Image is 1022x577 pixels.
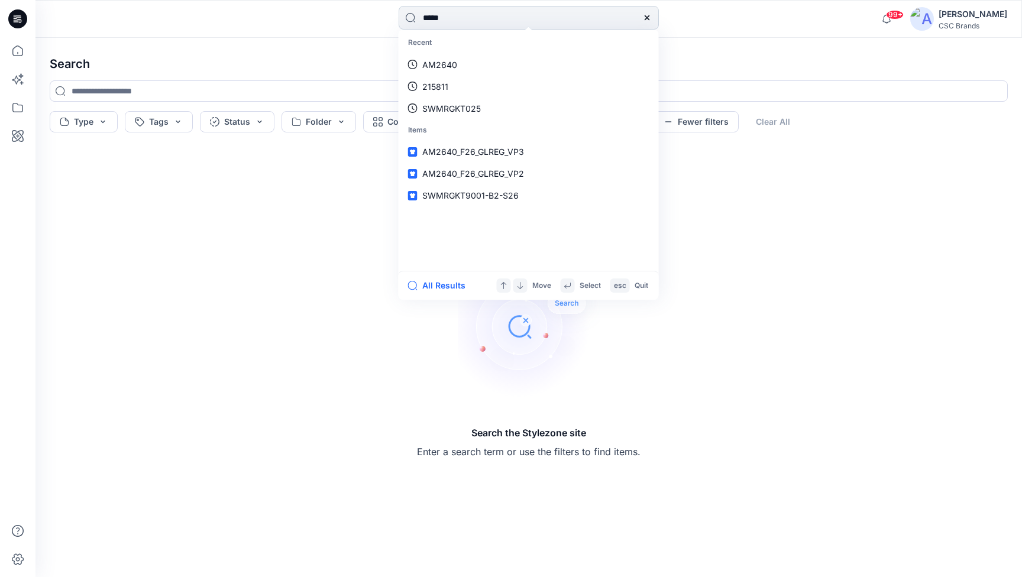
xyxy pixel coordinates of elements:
[200,111,274,132] button: Status
[422,102,481,115] p: SWMRGKT025
[40,47,1017,80] h4: Search
[910,7,934,31] img: avatar
[422,59,457,71] p: AM2640
[635,280,648,292] p: Quit
[417,426,641,440] h5: Search the Stylezone site
[408,278,473,293] button: All Results
[401,98,656,119] a: SWMRGKT025
[580,280,601,292] p: Select
[401,32,656,54] p: Recent
[654,111,739,132] button: Fewer filters
[532,280,551,292] p: Move
[50,111,118,132] button: Type
[125,111,193,132] button: Tags
[939,21,1007,30] div: CSC Brands
[939,7,1007,21] div: [PERSON_NAME]
[422,168,524,179] span: AM2640_F26_GLREG_VP2
[401,119,656,141] p: Items
[422,80,448,93] p: 215811
[401,184,656,206] a: SWMRGKT9001-B2-S26
[401,54,656,76] a: AM2640
[422,190,519,200] span: SWMRGKT9001-B2-S26
[417,445,641,459] p: Enter a search term or use the filters to find items.
[401,141,656,163] a: AM2640_F26_GLREG_VP3
[282,111,356,132] button: Folder
[614,280,626,292] p: esc
[401,163,656,184] a: AM2640_F26_GLREG_VP2
[363,111,453,132] button: Collection
[458,255,600,397] img: Search the Stylezone site
[422,147,524,157] span: AM2640_F26_GLREG_VP3
[401,76,656,98] a: 215811
[886,10,904,20] span: 99+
